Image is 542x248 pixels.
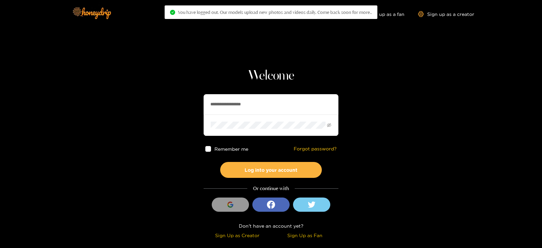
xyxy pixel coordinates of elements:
a: Forgot password? [294,146,337,152]
a: Sign up as a creator [418,11,474,17]
span: check-circle [170,10,175,15]
span: You have logged out. Our models upload new photos and videos daily. Come back soon for more.. [178,9,372,15]
span: eye-invisible [327,123,331,127]
div: Sign Up as Fan [273,231,337,239]
div: Sign Up as Creator [205,231,269,239]
button: Log into your account [220,162,322,178]
a: Sign up as a fan [358,11,404,17]
span: Remember me [214,146,248,151]
div: Or continue with [204,185,338,192]
h1: Welcome [204,68,338,84]
div: Don't have an account yet? [204,222,338,230]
